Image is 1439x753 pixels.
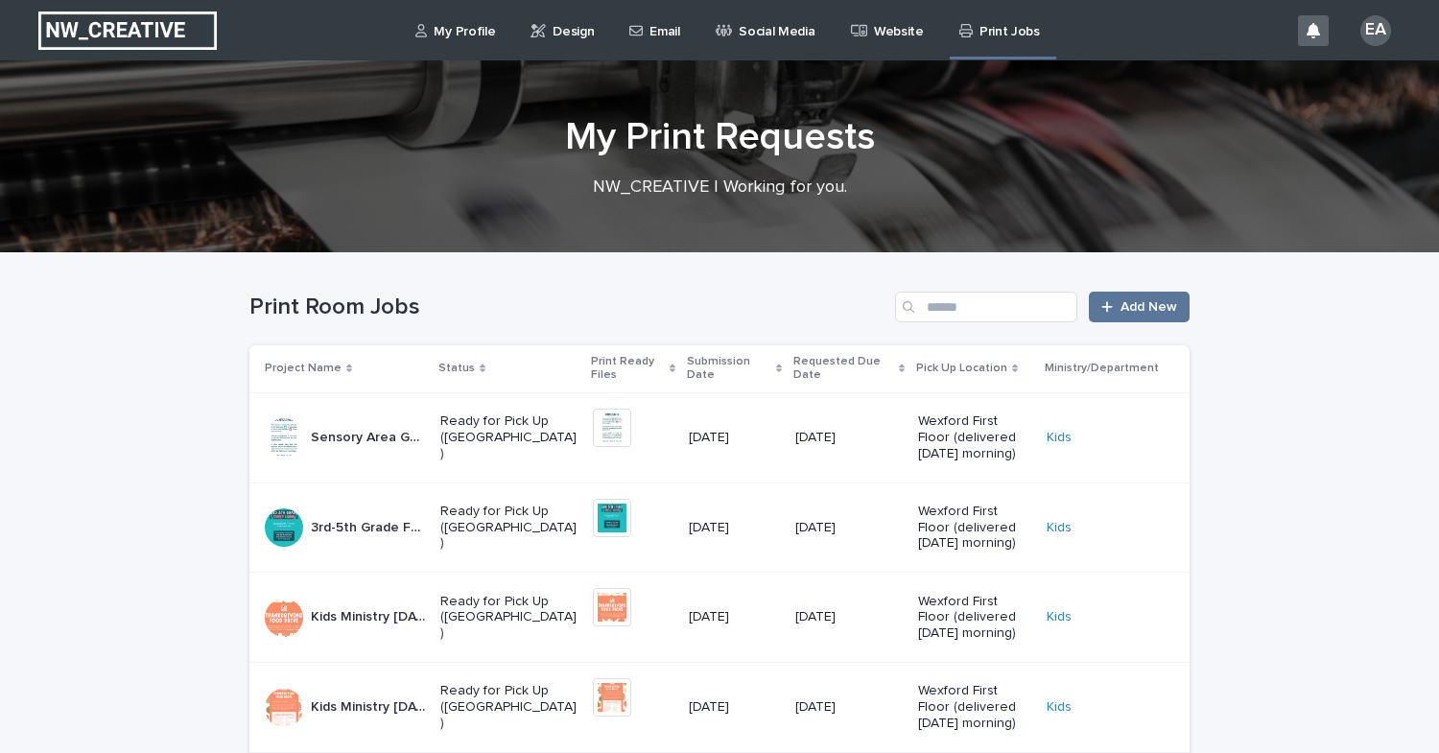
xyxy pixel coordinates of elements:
p: 3rd-5th Grade Family Lunch Poster [311,516,429,536]
p: Kids Ministry Thanksgiving Food Drive Posters [311,695,429,716]
p: Print Ready Files [591,351,665,387]
h1: My Print Requests [249,114,1190,160]
h1: Print Room Jobs [249,294,887,321]
tr: Kids Ministry [DATE] Food Drive PostersKids Ministry [DATE] Food Drive Posters Ready for Pick Up ... [249,663,1190,753]
input: Search [895,292,1077,322]
span: Add New [1121,300,1177,314]
p: [DATE] [795,520,903,536]
p: Wexford First Floor (delivered [DATE] morning) [918,683,1031,731]
a: Kids [1047,699,1072,716]
p: Pick Up Location [916,358,1007,379]
a: Add New [1089,292,1190,322]
p: [DATE] [795,430,903,446]
p: [DATE] [795,699,903,716]
p: Ready for Pick Up ([GEOGRAPHIC_DATA]) [440,413,578,461]
tr: 3rd-5th Grade Family Lunch Poster3rd-5th Grade Family Lunch Poster Ready for Pick Up ([GEOGRAPHIC... [249,482,1190,573]
a: Kids [1047,430,1072,446]
p: Project Name [265,358,342,379]
p: Sensory Area Guidelines Poster [311,426,429,446]
p: [DATE] [689,520,780,536]
p: [DATE] [795,609,903,625]
p: Ready for Pick Up ([GEOGRAPHIC_DATA]) [440,683,578,731]
p: [DATE] [689,430,780,446]
p: Ready for Pick Up ([GEOGRAPHIC_DATA]) [440,594,578,642]
a: Kids [1047,520,1072,536]
p: Wexford First Floor (delivered [DATE] morning) [918,504,1031,552]
p: NW_CREATIVE | Working for you. [336,177,1103,199]
p: [DATE] [689,699,780,716]
p: Requested Due Date [793,351,893,387]
p: Ministry/Department [1045,358,1159,379]
p: Submission Date [687,351,771,387]
p: Kids Ministry Thanksgiving Food Drive Cards [311,605,429,625]
a: Kids [1047,609,1072,625]
p: Ready for Pick Up ([GEOGRAPHIC_DATA]) [440,504,578,552]
div: EA [1360,15,1391,46]
p: Wexford First Floor (delivered [DATE] morning) [918,594,1031,642]
img: EUIbKjtiSNGbmbK7PdmN [38,12,217,50]
p: [DATE] [689,609,780,625]
tr: Sensory Area Guidelines PosterSensory Area Guidelines Poster Ready for Pick Up ([GEOGRAPHIC_DATA]... [249,392,1190,482]
p: Wexford First Floor (delivered [DATE] morning) [918,413,1031,461]
tr: Kids Ministry [DATE] Food Drive CardsKids Ministry [DATE] Food Drive Cards Ready for Pick Up ([GE... [249,573,1190,663]
p: Status [438,358,475,379]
